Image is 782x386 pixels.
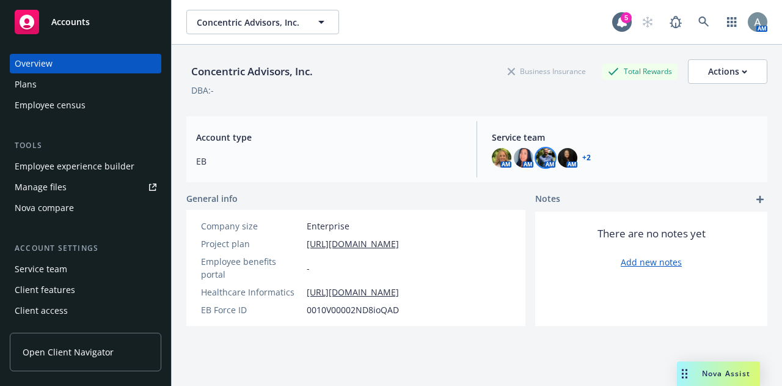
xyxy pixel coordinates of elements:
a: Employee census [10,95,161,115]
div: Client features [15,280,75,300]
a: Manage files [10,177,161,197]
button: Nova Assist [677,362,760,386]
a: Plans [10,75,161,94]
div: Concentric Advisors, Inc. [186,64,318,80]
a: [URL][DOMAIN_NAME] [307,237,399,250]
a: Client access [10,301,161,321]
a: Switch app [720,10,744,34]
a: add [753,192,767,207]
span: Accounts [51,17,90,27]
img: photo [748,12,767,32]
img: photo [514,148,533,168]
div: Employee benefits portal [201,255,302,281]
div: Employee experience builder [15,157,134,176]
div: Overview [15,54,53,73]
span: Account type [196,131,462,144]
div: Tools [10,139,161,152]
div: EB Force ID [201,303,302,316]
a: Service team [10,259,161,279]
span: Notes [535,192,560,207]
img: photo [558,148,577,168]
img: photo [536,148,555,168]
div: Business Insurance [502,64,592,79]
button: Actions [688,59,767,84]
span: EB [196,155,462,168]
div: Service team [15,259,67,279]
div: Project plan [201,237,302,250]
div: Employee census [15,95,86,115]
span: Service team [492,131,758,144]
a: Add new notes [621,256,682,269]
a: Report a Bug [663,10,688,34]
button: Concentric Advisors, Inc. [186,10,339,34]
span: Nova Assist [702,368,750,379]
div: Manage files [15,177,67,197]
div: Company size [201,220,302,232]
span: There are no notes yet [597,226,706,241]
a: Search [692,10,716,34]
span: 0010V00002ND8ioQAD [307,303,399,316]
a: Nova compare [10,198,161,218]
div: Client access [15,301,68,321]
a: Client features [10,280,161,300]
span: Enterprise [307,220,349,232]
div: Drag to move [677,362,692,386]
a: Start snowing [635,10,660,34]
div: Account settings [10,242,161,254]
a: Overview [10,54,161,73]
div: Total Rewards [602,64,678,79]
a: Employee experience builder [10,157,161,176]
a: Accounts [10,5,161,39]
div: Healthcare Informatics [201,286,302,299]
div: Nova compare [15,198,74,218]
div: Actions [708,60,747,83]
span: Open Client Navigator [23,346,114,358]
a: [URL][DOMAIN_NAME] [307,286,399,299]
div: 5 [621,12,632,23]
div: Plans [15,75,37,94]
a: +2 [582,154,591,161]
span: - [307,262,310,275]
div: DBA: - [191,84,214,97]
span: Concentric Advisors, Inc. [197,16,302,29]
img: photo [492,148,511,168]
span: General info [186,192,238,205]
